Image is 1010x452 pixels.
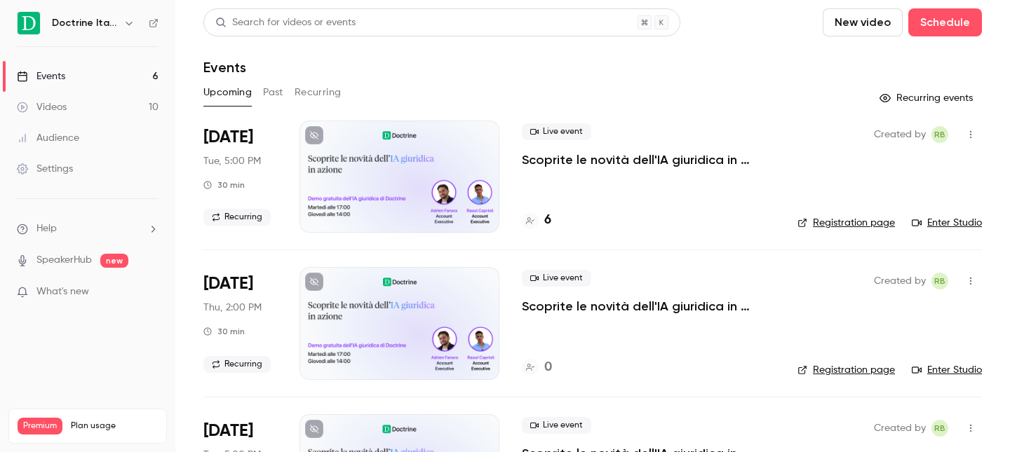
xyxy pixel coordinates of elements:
[912,216,982,230] a: Enter Studio
[931,420,948,437] span: Romain Ballereau
[17,69,65,83] div: Events
[874,273,926,289] span: Created by
[71,420,158,432] span: Plan usage
[203,326,245,337] div: 30 min
[522,211,551,230] a: 6
[934,420,945,437] span: RB
[934,273,945,289] span: RB
[203,81,252,104] button: Upcoming
[36,221,57,236] span: Help
[36,253,92,268] a: SpeakerHub
[17,162,73,176] div: Settings
[874,126,926,143] span: Created by
[908,8,982,36] button: Schedule
[203,420,253,442] span: [DATE]
[522,358,552,377] a: 0
[823,8,903,36] button: New video
[215,15,356,30] div: Search for videos or events
[203,301,262,315] span: Thu, 2:00 PM
[36,285,89,299] span: What's new
[295,81,342,104] button: Recurring
[18,418,62,434] span: Premium
[522,298,775,315] a: Scoprite le novità dell'IA giuridica in azione
[522,123,591,140] span: Live event
[203,267,277,379] div: Sep 4 Thu, 2:00 PM (Europe/Paris)
[797,363,895,377] a: Registration page
[203,209,271,226] span: Recurring
[203,179,245,191] div: 30 min
[522,270,591,287] span: Live event
[934,126,945,143] span: RB
[931,273,948,289] span: Romain Ballereau
[142,286,159,299] iframe: Noticeable Trigger
[52,16,118,30] h6: Doctrine Italia
[873,87,982,109] button: Recurring events
[522,417,591,434] span: Live event
[100,254,128,268] span: new
[17,100,67,114] div: Videos
[18,12,40,34] img: Doctrine Italia
[17,131,79,145] div: Audience
[203,121,277,233] div: Sep 2 Tue, 5:00 PM (Europe/Paris)
[912,363,982,377] a: Enter Studio
[203,356,271,373] span: Recurring
[931,126,948,143] span: Romain Ballereau
[17,221,159,236] li: help-dropdown-opener
[203,154,261,168] span: Tue, 5:00 PM
[544,358,552,377] h4: 0
[544,211,551,230] h4: 6
[203,59,246,76] h1: Events
[203,126,253,149] span: [DATE]
[203,273,253,295] span: [DATE]
[797,216,895,230] a: Registration page
[874,420,926,437] span: Created by
[263,81,283,104] button: Past
[522,151,775,168] a: Scoprite le novità dell'IA giuridica in azione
